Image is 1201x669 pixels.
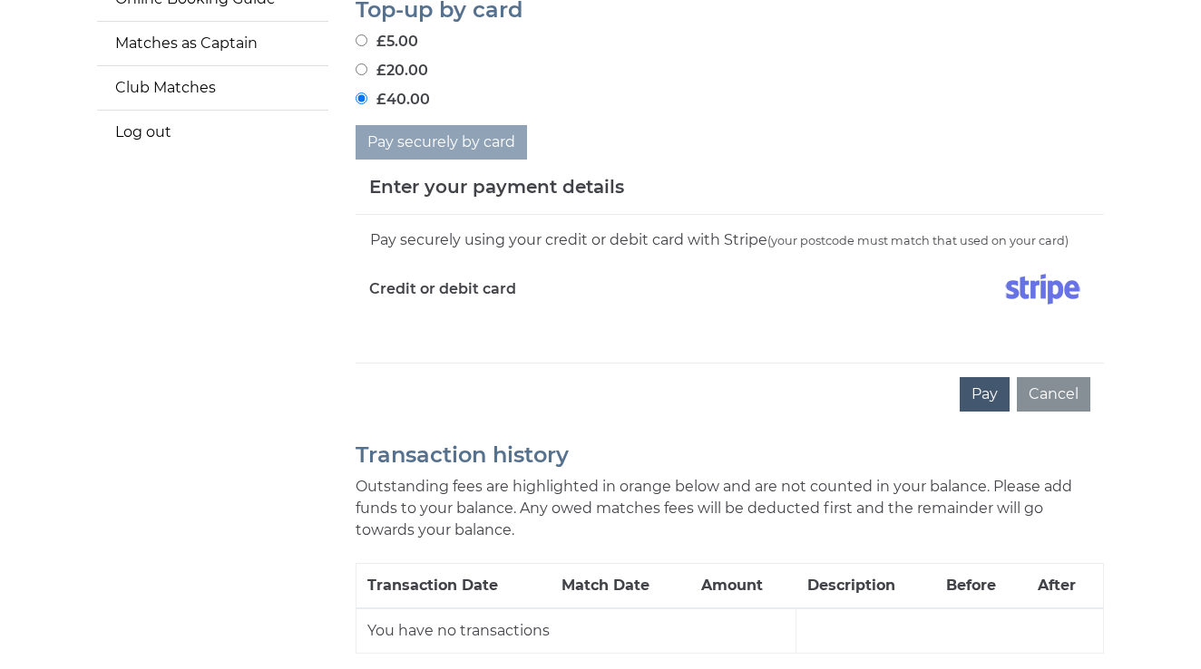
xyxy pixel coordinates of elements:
[1027,564,1104,609] th: After
[356,608,796,654] td: You have no transactions
[1017,377,1090,412] button: Cancel
[356,31,418,53] label: £5.00
[97,22,328,65] a: Matches as Captain
[369,173,624,200] h5: Enter your payment details
[369,319,1090,334] iframe: Secure card payment input frame
[356,125,527,160] button: Pay securely by card
[356,89,430,111] label: £40.00
[935,564,1026,609] th: Before
[369,267,516,312] label: Credit or debit card
[369,228,1090,252] div: Pay securely using your credit or debit card with Stripe
[960,377,1010,412] button: Pay
[551,564,690,609] th: Match Date
[356,92,367,104] input: £40.00
[690,564,796,609] th: Amount
[97,66,328,110] a: Club Matches
[356,63,367,75] input: £20.00
[356,443,1104,467] h2: Transaction history
[356,476,1104,541] p: Outstanding fees are highlighted in orange below and are not counted in your balance. Please add ...
[356,60,428,82] label: £20.00
[356,34,367,46] input: £5.00
[796,564,936,609] th: Description
[356,564,551,609] th: Transaction Date
[767,234,1069,247] small: (your postcode must match that used on your card)
[97,111,328,154] a: Log out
